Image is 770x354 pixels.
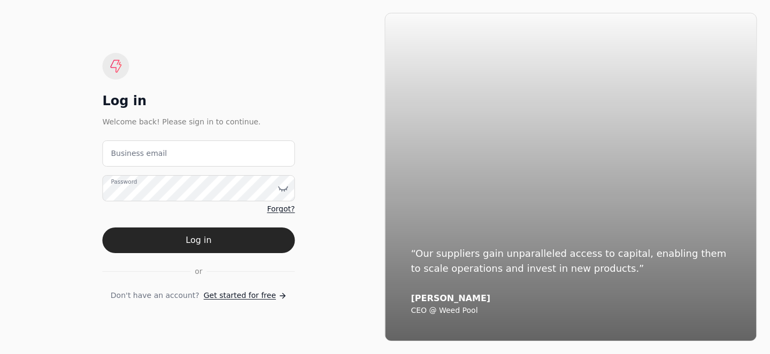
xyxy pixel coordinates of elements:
[411,246,730,276] div: “Our suppliers gain unparalleled access to capital, enabling them to scale operations and invest ...
[102,227,295,253] button: Log in
[111,178,137,186] label: Password
[204,290,276,301] span: Get started for free
[102,92,295,109] div: Log in
[111,148,167,159] label: Business email
[204,290,287,301] a: Get started for free
[267,203,295,215] a: Forgot?
[411,293,730,304] div: [PERSON_NAME]
[411,306,730,316] div: CEO @ Weed Pool
[102,116,295,128] div: Welcome back! Please sign in to continue.
[195,266,202,277] span: or
[111,290,199,301] span: Don't have an account?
